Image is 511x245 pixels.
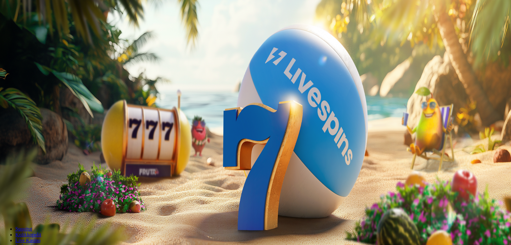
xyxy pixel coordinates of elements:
[15,232,41,237] a: Kolikkopelit
[15,226,32,232] a: Suositut
[15,238,41,243] a: Live Kasino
